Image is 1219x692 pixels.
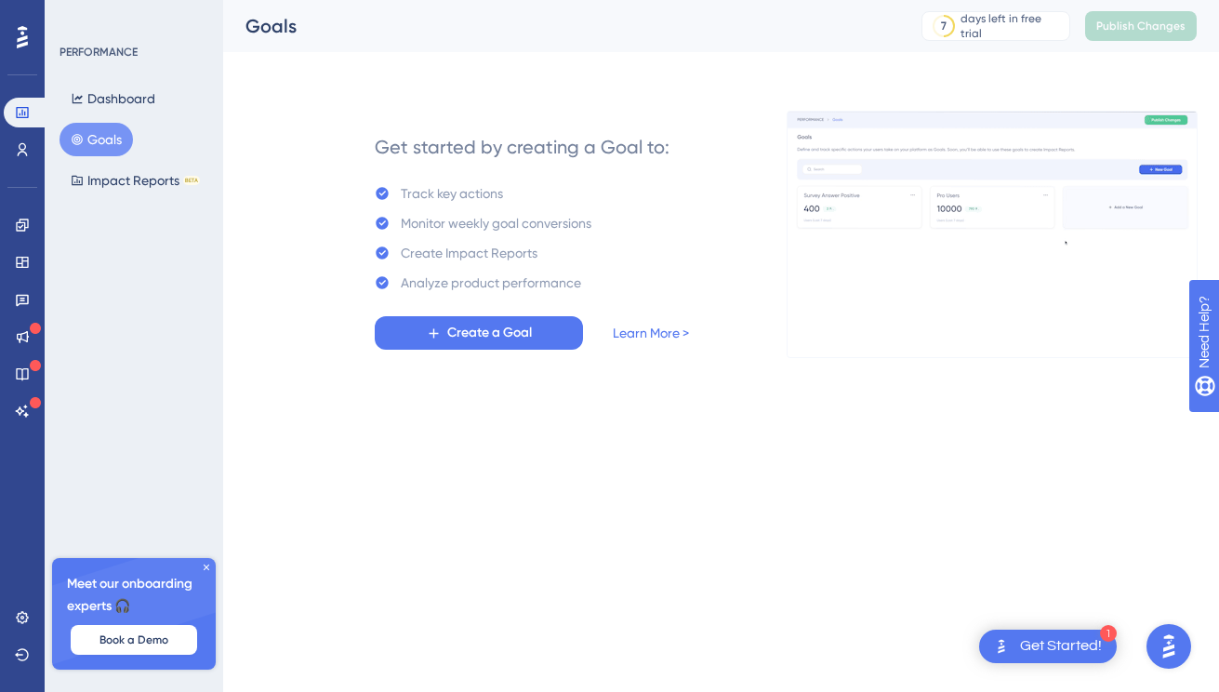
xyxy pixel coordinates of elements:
[401,212,591,234] div: Monitor weekly goal conversions
[613,322,689,344] a: Learn More >
[60,82,166,115] button: Dashboard
[990,635,1013,658] img: launcher-image-alternative-text
[447,322,532,344] span: Create a Goal
[245,13,875,39] div: Goals
[941,19,947,33] div: 7
[99,632,168,647] span: Book a Demo
[71,625,197,655] button: Book a Demo
[60,164,211,197] button: Impact ReportsBETA
[60,123,133,156] button: Goals
[979,630,1117,663] div: Open Get Started! checklist, remaining modules: 1
[1141,619,1197,674] iframe: UserGuiding AI Assistant Launcher
[1100,625,1117,642] div: 1
[1020,636,1102,657] div: Get Started!
[787,111,1198,358] img: 4ba7ac607e596fd2f9ec34f7978dce69.gif
[961,11,1064,41] div: days left in free trial
[1085,11,1197,41] button: Publish Changes
[1096,19,1186,33] span: Publish Changes
[44,5,116,27] span: Need Help?
[183,176,200,185] div: BETA
[375,316,583,350] button: Create a Goal
[375,134,669,160] div: Get started by creating a Goal to:
[401,182,503,205] div: Track key actions
[401,272,581,294] div: Analyze product performance
[67,573,201,618] span: Meet our onboarding experts 🎧
[401,242,537,264] div: Create Impact Reports
[60,45,138,60] div: PERFORMANCE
